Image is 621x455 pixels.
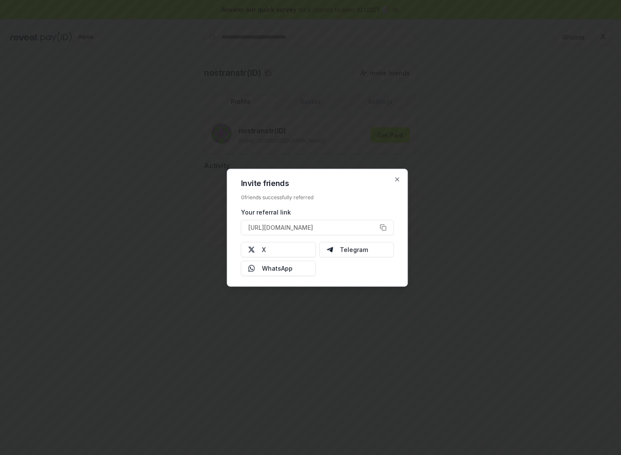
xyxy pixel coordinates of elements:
[326,246,333,253] img: Telegram
[241,179,394,187] h2: Invite friends
[241,194,394,200] div: 0 friends successfully referred
[319,242,394,257] button: Telegram
[241,260,316,276] button: WhatsApp
[241,220,394,235] button: [URL][DOMAIN_NAME]
[248,223,313,232] span: [URL][DOMAIN_NAME]
[248,265,255,272] img: Whatsapp
[248,246,255,253] img: X
[241,242,316,257] button: X
[241,207,394,216] div: Your referral link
